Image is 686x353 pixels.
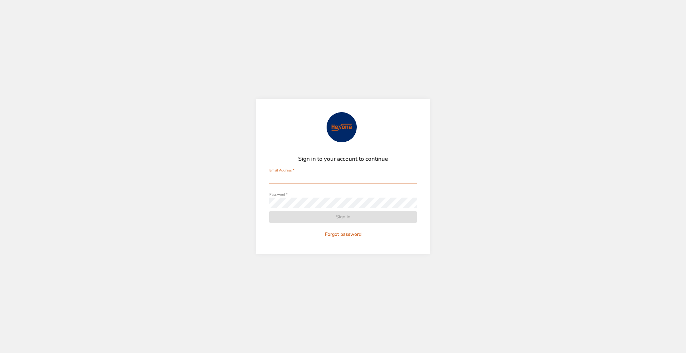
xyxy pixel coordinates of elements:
[269,193,287,196] label: Password
[269,228,417,241] button: Forgot password
[269,168,294,172] label: Email Address
[272,230,414,239] span: Forgot password
[269,156,417,162] h2: Sign in to your account to continue
[327,112,357,142] img: Avatar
